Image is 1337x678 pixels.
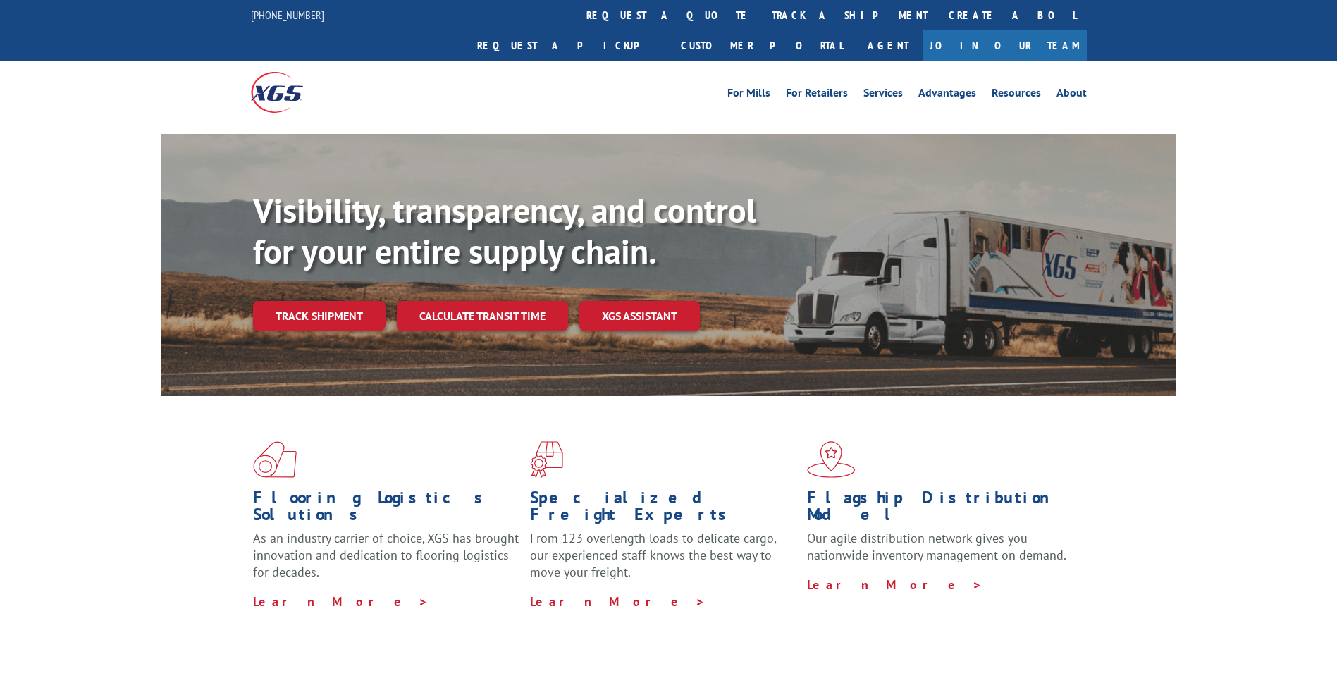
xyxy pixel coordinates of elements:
a: For Retailers [786,87,848,103]
h1: Flagship Distribution Model [807,489,1073,530]
img: xgs-icon-flagship-distribution-model-red [807,441,856,478]
a: Learn More > [807,577,982,593]
a: Resources [992,87,1041,103]
a: Agent [854,30,923,61]
a: [PHONE_NUMBER] [251,8,324,22]
h1: Flooring Logistics Solutions [253,489,519,530]
b: Visibility, transparency, and control for your entire supply chain. [253,188,756,273]
span: Our agile distribution network gives you nationwide inventory management on demand. [807,530,1066,563]
a: Services [863,87,903,103]
a: Join Our Team [923,30,1087,61]
a: Customer Portal [670,30,854,61]
a: Learn More > [530,593,706,610]
a: Track shipment [253,301,386,331]
img: xgs-icon-total-supply-chain-intelligence-red [253,441,297,478]
a: About [1056,87,1087,103]
span: As an industry carrier of choice, XGS has brought innovation and dedication to flooring logistics... [253,530,519,580]
a: Request a pickup [467,30,670,61]
h1: Specialized Freight Experts [530,489,796,530]
a: For Mills [727,87,770,103]
img: xgs-icon-focused-on-flooring-red [530,441,563,478]
a: Learn More > [253,593,429,610]
p: From 123 overlength loads to delicate cargo, our experienced staff knows the best way to move you... [530,530,796,593]
a: XGS ASSISTANT [579,301,700,331]
a: Advantages [918,87,976,103]
a: Calculate transit time [397,301,568,331]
